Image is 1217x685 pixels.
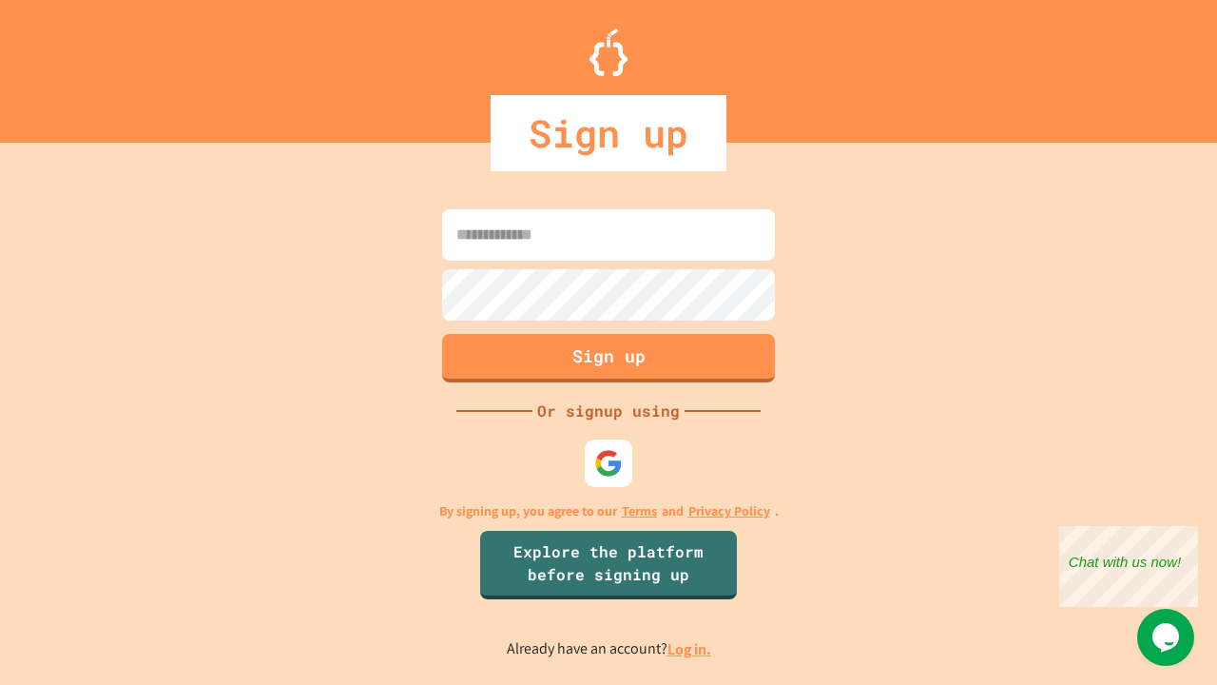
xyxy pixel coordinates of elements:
[622,501,657,521] a: Terms
[594,449,623,478] img: google-icon.svg
[589,29,628,76] img: Logo.svg
[1137,609,1198,666] iframe: chat widget
[667,639,711,659] a: Log in.
[532,400,685,422] div: Or signup using
[439,501,779,521] p: By signing up, you agree to our and .
[491,95,726,171] div: Sign up
[442,334,775,382] button: Sign up
[688,501,770,521] a: Privacy Policy
[480,531,737,599] a: Explore the platform before signing up
[507,637,711,661] p: Already have an account?
[1059,526,1198,607] iframe: chat widget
